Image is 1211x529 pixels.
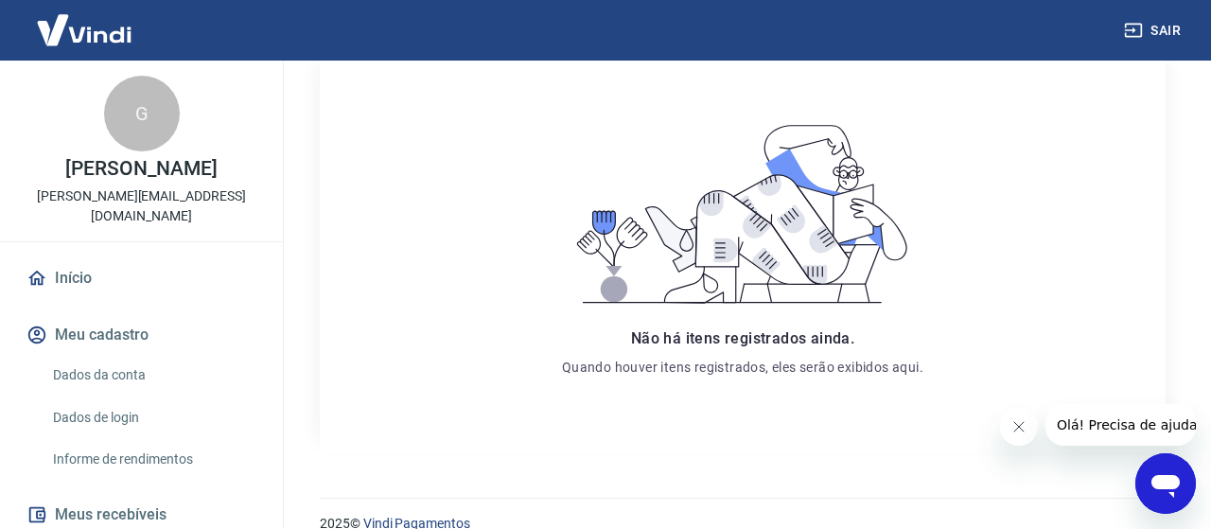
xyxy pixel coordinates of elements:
[15,186,268,226] p: [PERSON_NAME][EMAIL_ADDRESS][DOMAIN_NAME]
[562,358,923,377] p: Quando houver itens registrados, eles serão exibidos aqui.
[45,440,260,479] a: Informe de rendimentos
[23,314,260,356] button: Meu cadastro
[23,1,146,59] img: Vindi
[1120,13,1188,48] button: Sair
[23,257,260,299] a: Início
[1135,453,1196,514] iframe: Botão para abrir a janela de mensagens
[104,76,180,151] div: G
[631,329,854,347] span: Não há itens registrados ainda.
[1000,408,1038,446] iframe: Fechar mensagem
[65,159,217,179] p: [PERSON_NAME]
[1045,404,1196,446] iframe: Mensagem da empresa
[45,356,260,395] a: Dados da conta
[11,13,159,28] span: Olá! Precisa de ajuda?
[45,398,260,437] a: Dados de login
